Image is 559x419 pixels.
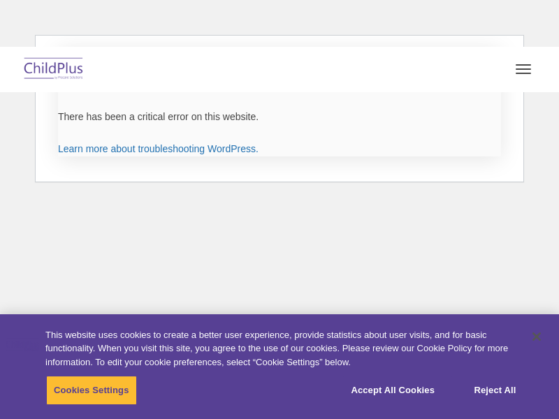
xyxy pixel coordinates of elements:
[45,328,520,369] div: This website uses cookies to create a better user experience, provide statistics about user visit...
[58,110,501,124] p: There has been a critical error on this website.
[46,376,137,405] button: Cookies Settings
[521,321,552,352] button: Close
[451,376,539,405] button: Reject All
[58,143,259,154] a: Learn more about troubleshooting WordPress.
[343,376,442,405] button: Accept All Cookies
[21,53,87,86] img: ChildPlus by Procare Solutions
